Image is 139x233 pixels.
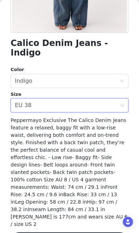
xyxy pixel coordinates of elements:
h1: Calico Denim Jeans - Indigo [11,39,128,58]
div: Indigo [15,74,32,88]
div: Size [11,91,128,98]
div: Color [11,66,128,73]
span: Peppermayo Exclusive The Calico Denim Jeans feature a relaxed, baggy fit with a low-rise waist, d... [11,117,128,227]
div: EU 38 [15,99,31,112]
div: Open Intercom Messenger [123,217,133,227]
